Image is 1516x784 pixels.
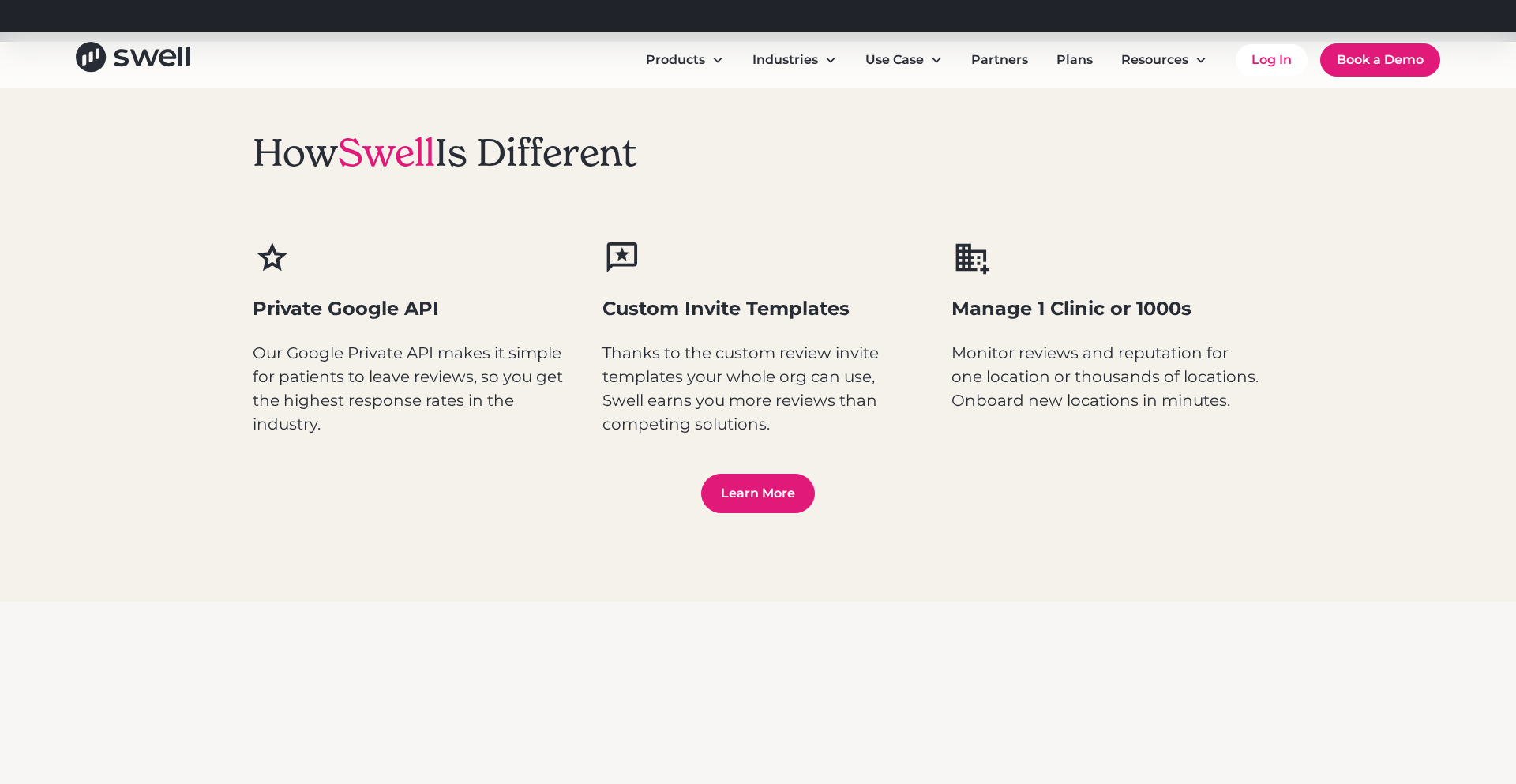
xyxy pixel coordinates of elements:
[1320,43,1440,77] a: Book a Demo
[602,341,914,436] p: Thanks to the custom review invite templates your whole org can use, Swell earns you more reviews...
[853,44,955,76] div: Use Case
[959,44,1041,76] a: Partners
[633,44,737,76] div: Products
[951,341,1263,412] p: Monitor reviews and reputation for one location or thousands of locations. Onboard new locations ...
[1236,44,1308,76] a: Log In
[602,295,914,322] h3: Custom Invite Templates
[253,341,565,436] p: Our Google Private API makes it simple for patients to leave reviews, so you get the highest resp...
[951,295,1263,322] h3: Manage 1 Clinic or 1000s
[1044,44,1105,76] a: Plans
[253,295,565,322] h3: Private Google API
[1109,44,1220,76] div: Resources
[646,51,705,69] div: Products
[740,44,850,76] div: Industries
[338,129,435,176] span: Swell
[253,130,637,176] h2: How Is Different
[701,474,815,513] a: Learn More
[752,51,818,69] div: Industries
[1121,51,1188,69] div: Resources
[865,51,924,69] div: Use Case
[76,42,190,77] a: home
